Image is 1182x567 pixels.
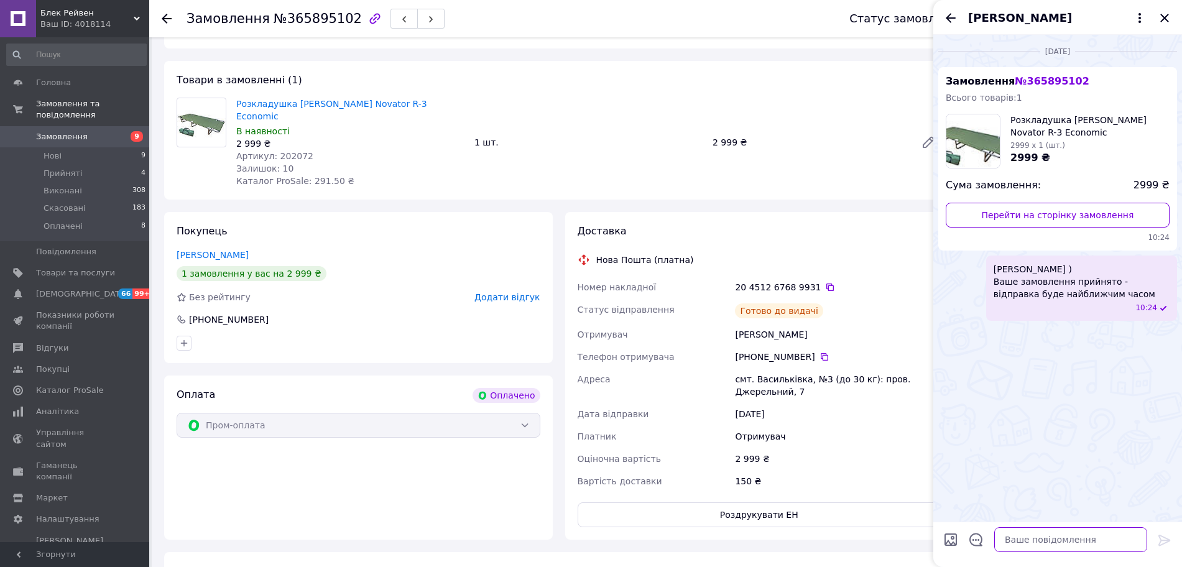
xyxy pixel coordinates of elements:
span: Залишок: 10 [236,164,293,173]
span: Всього товарів: 1 [946,93,1022,103]
a: Редагувати [916,130,941,155]
div: 150 ₴ [732,470,943,492]
div: 1 шт. [469,134,708,151]
span: Покупець [177,225,228,237]
span: 308 [132,185,145,196]
span: Аналітика [36,406,79,417]
span: № 365895102 [1015,75,1089,87]
span: 9 [131,131,143,142]
span: Замовлення та повідомлення [36,98,149,121]
span: Налаштування [36,514,99,525]
span: Платник [578,431,617,441]
button: [PERSON_NAME] [968,10,1147,26]
span: Номер накладної [578,282,657,292]
div: Повернутися назад [162,12,172,25]
div: 2 999 ₴ [732,448,943,470]
span: Скасовані [44,203,86,214]
span: Головна [36,77,71,88]
div: смт. Васильківка, №3 (до 30 кг): пров. Джерельний, 7 [732,368,943,403]
img: 6837256021_w100_h100_rozkladushka-karpova-novator.jpg [946,114,1000,168]
div: [DATE] [732,403,943,425]
span: Розкладушка [PERSON_NAME] Novator R-3 Economic [1010,114,1170,139]
div: 10.10.2025 [938,45,1177,57]
span: 66 [118,288,132,299]
span: 2999 ₴ [1134,178,1170,193]
a: Розкладушка [PERSON_NAME] Novator R-3 Economic [236,99,427,121]
span: Дата відправки [578,409,649,419]
span: Оплата [177,389,215,400]
span: Виконані [44,185,82,196]
span: [PERSON_NAME] [968,10,1072,26]
span: 9 [141,150,145,162]
span: Каталог ProSale: 291.50 ₴ [236,176,354,186]
span: Товари та послуги [36,267,115,279]
span: Товари в замовленні (1) [177,74,302,86]
span: 10:24 10.10.2025 [946,233,1170,243]
span: Оплачені [44,221,83,232]
div: 2 999 ₴ [236,137,464,150]
span: Вартість доставки [578,476,662,486]
span: [DEMOGRAPHIC_DATA] [36,288,128,300]
span: [DATE] [1040,47,1076,57]
span: Відгуки [36,343,68,354]
span: Прийняті [44,168,82,179]
span: Нові [44,150,62,162]
button: Відкрити шаблони відповідей [968,532,984,548]
span: Гаманець компанії [36,460,115,482]
div: Статус замовлення [849,12,964,25]
span: 8 [141,221,145,232]
div: [PERSON_NAME] [732,323,943,346]
span: Каталог ProSale [36,385,103,396]
div: Нова Пошта (платна) [593,254,697,266]
span: Отримувач [578,330,628,339]
div: 20 4512 6768 9931 [735,281,941,293]
span: Без рейтингу [189,292,251,302]
span: №365895102 [274,11,362,26]
span: 10:24 10.10.2025 [1135,303,1157,313]
span: Оціночна вартість [578,454,661,464]
button: Роздрукувати ЕН [578,502,941,527]
div: [PHONE_NUMBER] [188,313,270,326]
div: Отримувач [732,425,943,448]
input: Пошук [6,44,147,66]
span: Замовлення [946,75,1089,87]
div: Готово до видачі [735,303,823,318]
span: Блек Рейвен [40,7,134,19]
div: [PHONE_NUMBER] [735,351,941,363]
span: Показники роботи компанії [36,310,115,332]
a: [PERSON_NAME] [177,250,249,260]
span: Телефон отримувача [578,352,675,362]
button: Закрити [1157,11,1172,25]
span: 2999 x 1 (шт.) [1010,141,1065,150]
span: Замовлення [187,11,270,26]
span: Маркет [36,492,68,504]
span: Додати відгук [474,292,540,302]
span: Покупці [36,364,70,375]
a: Перейти на сторінку замовлення [946,203,1170,228]
span: Управління сайтом [36,427,115,449]
span: [PERSON_NAME] ) Ваше замовлення прийнято - відправка буде найближчим часом [994,263,1170,300]
span: Доставка [578,225,627,237]
button: Назад [943,11,958,25]
span: Повідомлення [36,246,96,257]
span: 2999 ₴ [1010,152,1050,164]
span: Замовлення [36,131,88,142]
span: 4 [141,168,145,179]
div: Оплачено [473,388,540,403]
span: Сума замовлення: [946,178,1041,193]
span: Статус відправлення [578,305,675,315]
div: 2 999 ₴ [708,134,911,151]
span: Артикул: 202072 [236,151,313,161]
span: В наявності [236,126,290,136]
span: 99+ [132,288,153,299]
div: 1 замовлення у вас на 2 999 ₴ [177,266,326,281]
span: Адреса [578,374,611,384]
span: 183 [132,203,145,214]
div: Ваш ID: 4018114 [40,19,149,30]
img: Розкладушка карпова Novator R-3 Economic [177,106,226,138]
